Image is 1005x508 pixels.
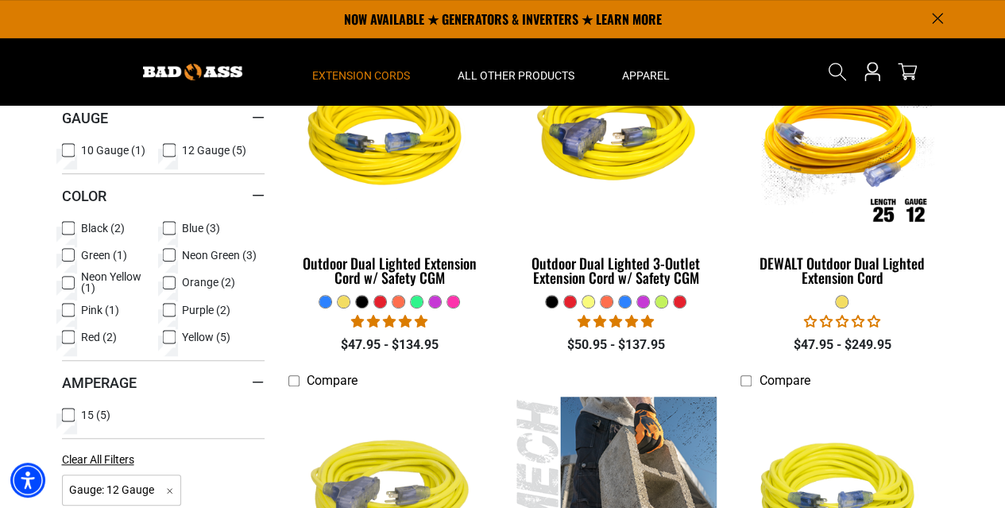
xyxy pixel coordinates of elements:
[62,374,137,392] span: Amperage
[312,68,410,83] span: Extension Cords
[514,256,717,285] div: Outdoor Dual Lighted 3-Outlet Extension Cord w/ Safety CGM
[458,68,574,83] span: All Other Products
[598,38,694,105] summary: Apparel
[81,304,119,316] span: Pink (1)
[759,373,810,388] span: Compare
[143,64,242,80] img: Bad Ass Extension Cords
[288,38,491,294] a: Yellow Outdoor Dual Lighted Extension Cord w/ Safety CGM
[740,38,943,294] a: DEWALT Outdoor Dual Lighted Extension Cord DEWALT Outdoor Dual Lighted Extension Cord
[62,187,106,205] span: Color
[895,62,920,81] a: cart
[740,256,943,285] div: DEWALT Outdoor Dual Lighted Extension Cord
[62,173,265,218] summary: Color
[62,109,108,127] span: Gauge
[182,145,246,156] span: 12 Gauge (5)
[182,223,220,234] span: Blue (3)
[182,250,257,261] span: Neon Green (3)
[860,38,885,105] a: Open this option
[288,38,434,105] summary: Extension Cords
[62,482,182,497] a: Gauge: 12 Gauge
[289,46,489,229] img: Yellow
[81,250,127,261] span: Green (1)
[622,68,670,83] span: Apparel
[10,463,45,498] div: Accessibility Menu
[742,46,942,229] img: DEWALT Outdoor Dual Lighted Extension Cord
[434,38,598,105] summary: All Other Products
[825,59,850,84] summary: Search
[62,95,265,140] summary: Gauge
[514,38,717,294] a: neon yellow Outdoor Dual Lighted 3-Outlet Extension Cord w/ Safety CGM
[81,145,145,156] span: 10 Gauge (1)
[578,314,654,329] span: 4.80 stars
[62,452,141,468] a: Clear All Filters
[62,475,182,506] span: Gauge: 12 Gauge
[81,271,157,293] span: Neon Yellow (1)
[182,304,230,316] span: Purple (2)
[62,360,265,405] summary: Amperage
[804,314,880,329] span: 0.00 stars
[182,332,230,343] span: Yellow (5)
[288,335,491,355] div: $47.95 - $134.95
[62,453,134,466] span: Clear All Filters
[81,332,117,343] span: Red (2)
[740,335,943,355] div: $47.95 - $249.95
[288,256,491,285] div: Outdoor Dual Lighted Extension Cord w/ Safety CGM
[307,373,358,388] span: Compare
[81,409,110,421] span: 15 (5)
[514,335,717,355] div: $50.95 - $137.95
[516,46,716,229] img: neon yellow
[81,223,125,234] span: Black (2)
[182,277,235,288] span: Orange (2)
[351,314,427,329] span: 4.81 stars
